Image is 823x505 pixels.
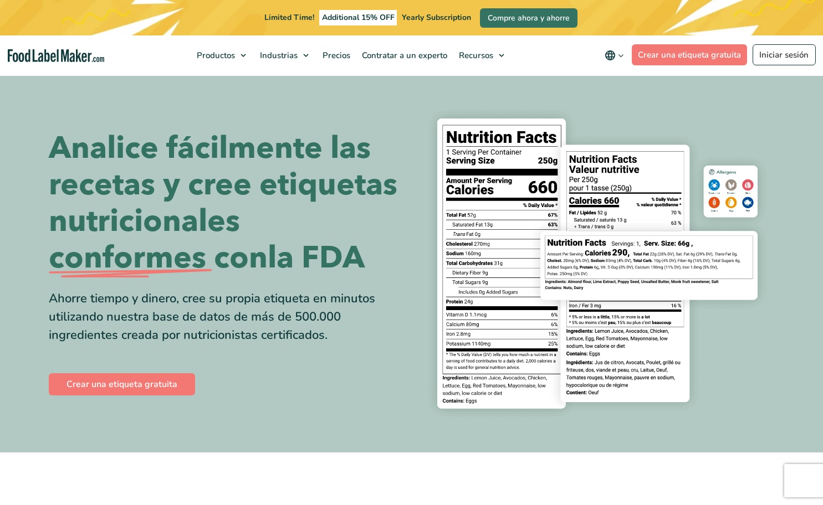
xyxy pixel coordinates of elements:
[193,50,236,61] span: Productos
[257,50,299,61] span: Industrias
[356,35,451,75] a: Contratar a un experto
[359,50,448,61] span: Contratar a un experto
[49,373,195,395] a: Crear una etiqueta gratuita
[264,12,314,23] span: Limited Time!
[49,240,268,276] span: conformes con
[402,12,471,23] span: Yearly Subscription
[632,44,748,65] a: Crear una etiqueta gratuita
[317,35,354,75] a: Precios
[49,290,403,344] div: Ahorre tiempo y dinero, cree su propia etiqueta en minutos utilizando nuestra base de datos de má...
[453,35,510,75] a: Recursos
[456,50,494,61] span: Recursos
[319,10,397,25] span: Additional 15% OFF
[480,8,577,28] a: Compre ahora y ahorre
[191,35,252,75] a: Productos
[319,50,351,61] span: Precios
[254,35,314,75] a: Industrias
[49,130,403,276] h1: Analice fácilmente las recetas y cree etiquetas nutricionales la FDA
[753,44,816,65] a: Iniciar sesión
